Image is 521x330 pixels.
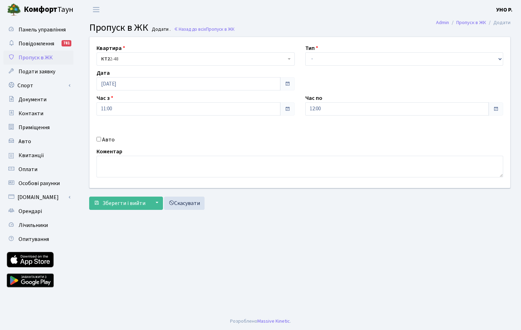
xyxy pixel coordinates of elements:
span: Опитування [19,235,49,243]
a: Оплати [3,162,73,176]
a: Admin [436,19,449,26]
a: Повідомлення781 [3,37,73,51]
span: Оплати [19,166,37,173]
label: Час по [305,94,322,102]
a: Особові рахунки [3,176,73,190]
a: Пропуск в ЖК [456,19,486,26]
a: Massive Kinetic [257,317,290,325]
span: Панель управління [19,26,66,34]
button: Переключити навігацію [87,4,105,15]
li: Додати [486,19,511,27]
span: Подати заявку [19,68,55,75]
span: <b>КТ2</b>&nbsp;&nbsp;&nbsp;2-48 [97,52,295,66]
a: Спорт [3,79,73,93]
label: Авто [102,135,115,144]
a: Панель управління [3,23,73,37]
a: Пропуск в ЖК [3,51,73,65]
div: 781 [62,40,71,46]
a: УНО Р. [496,6,513,14]
span: Лічильники [19,221,48,229]
span: Особові рахунки [19,179,60,187]
a: Документи [3,93,73,107]
span: Пропуск в ЖК [89,21,148,35]
a: Назад до всіхПропуск в ЖК [174,26,235,32]
nav: breadcrumb [426,15,521,30]
label: Квартира [97,44,125,52]
label: Час з [97,94,113,102]
span: Зберегти і вийти [102,199,145,207]
label: Коментар [97,147,122,156]
a: Авто [3,134,73,148]
span: Приміщення [19,124,50,131]
a: Приміщення [3,120,73,134]
label: Дата [97,69,110,77]
small: Додати . [150,27,171,32]
a: Контакти [3,107,73,120]
button: Зберегти і вийти [89,197,150,210]
span: Орендарі [19,207,42,215]
a: Подати заявку [3,65,73,79]
span: Документи [19,96,47,103]
a: Лічильники [3,218,73,232]
span: Пропуск в ЖК [206,26,235,32]
a: Орендарі [3,204,73,218]
b: Комфорт [24,4,57,15]
span: Повідомлення [19,40,54,47]
label: Тип [305,44,318,52]
span: Пропуск в ЖК [19,54,53,61]
span: Контакти [19,110,43,117]
div: Розроблено . [230,317,291,325]
img: logo.png [7,3,21,17]
a: Опитування [3,232,73,246]
span: Авто [19,138,31,145]
span: <b>КТ2</b>&nbsp;&nbsp;&nbsp;2-48 [101,56,286,63]
a: Квитанції [3,148,73,162]
a: Скасувати [164,197,205,210]
a: [DOMAIN_NAME] [3,190,73,204]
b: КТ2 [101,56,110,63]
span: Квитанції [19,152,44,159]
span: Таун [24,4,73,16]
